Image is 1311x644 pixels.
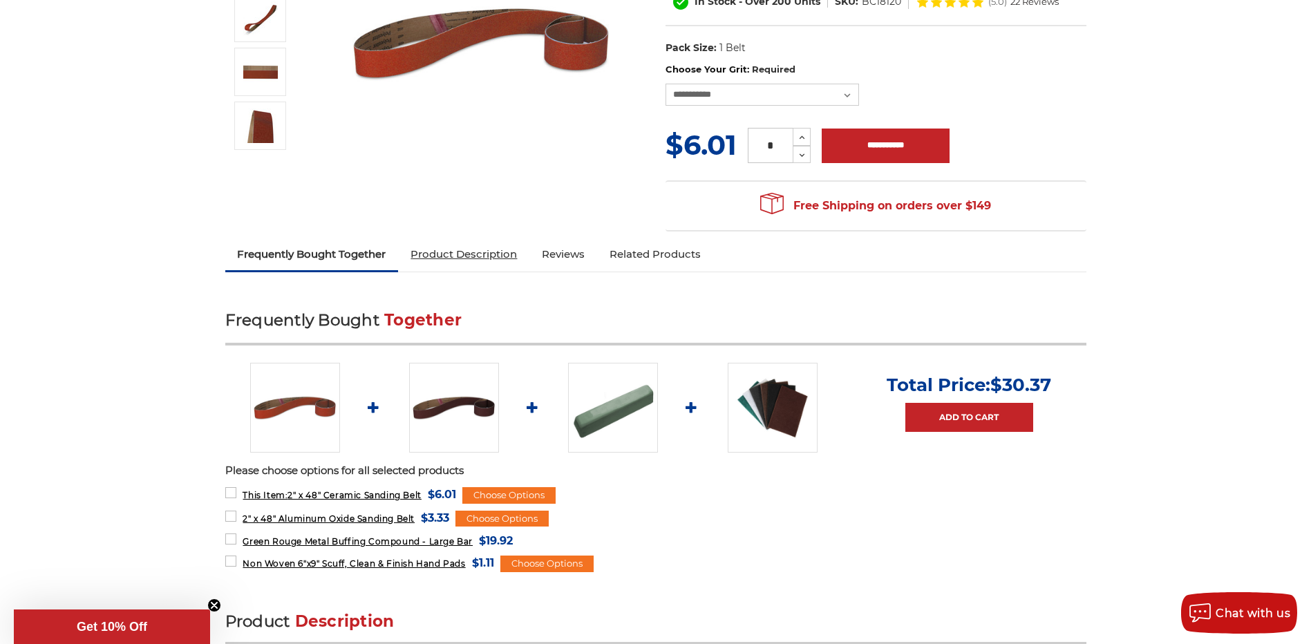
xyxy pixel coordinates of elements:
img: 2" x 48" Sanding Belt - Ceramic [250,363,340,453]
div: Choose Options [462,487,556,504]
div: Choose Options [455,511,549,527]
span: Description [295,612,395,631]
span: Product [225,612,290,631]
span: $19.92 [479,531,513,550]
span: $1.11 [472,553,494,572]
img: 2" x 48" Ceramic Sanding Belt [243,1,278,35]
a: Frequently Bought Together [225,239,399,269]
span: $3.33 [421,509,449,527]
span: $6.01 [428,485,456,504]
a: Add to Cart [905,403,1033,432]
span: Get 10% Off [77,620,147,634]
label: Choose Your Grit: [666,63,1086,77]
a: Product Description [398,239,529,269]
button: Close teaser [207,598,221,612]
p: Total Price: [887,374,1051,396]
dt: Pack Size: [666,41,717,55]
span: 2" x 48" Aluminum Oxide Sanding Belt [243,513,415,524]
img: 2" x 48" - Ceramic Sanding Belt [243,108,278,143]
div: Choose Options [500,556,594,572]
span: Together [384,310,462,330]
div: Get 10% OffClose teaser [14,609,210,644]
small: Required [752,64,795,75]
button: Chat with us [1181,592,1297,634]
strong: This Item: [243,490,287,500]
a: Related Products [597,239,713,269]
p: Please choose options for all selected products [225,463,1086,479]
span: Green Rouge Metal Buffing Compound - Large Bar [243,536,473,547]
img: 2" x 48" Cer Sanding Belt [243,55,278,89]
span: $6.01 [666,128,737,162]
span: Chat with us [1216,607,1290,620]
span: Frequently Bought [225,310,379,330]
a: Reviews [529,239,597,269]
span: Free Shipping on orders over $149 [760,192,991,220]
span: Non Woven 6"x9" Scuff, Clean & Finish Hand Pads [243,558,465,569]
span: 2" x 48" Ceramic Sanding Belt [243,490,421,500]
span: $30.37 [990,374,1051,396]
dd: 1 Belt [719,41,746,55]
